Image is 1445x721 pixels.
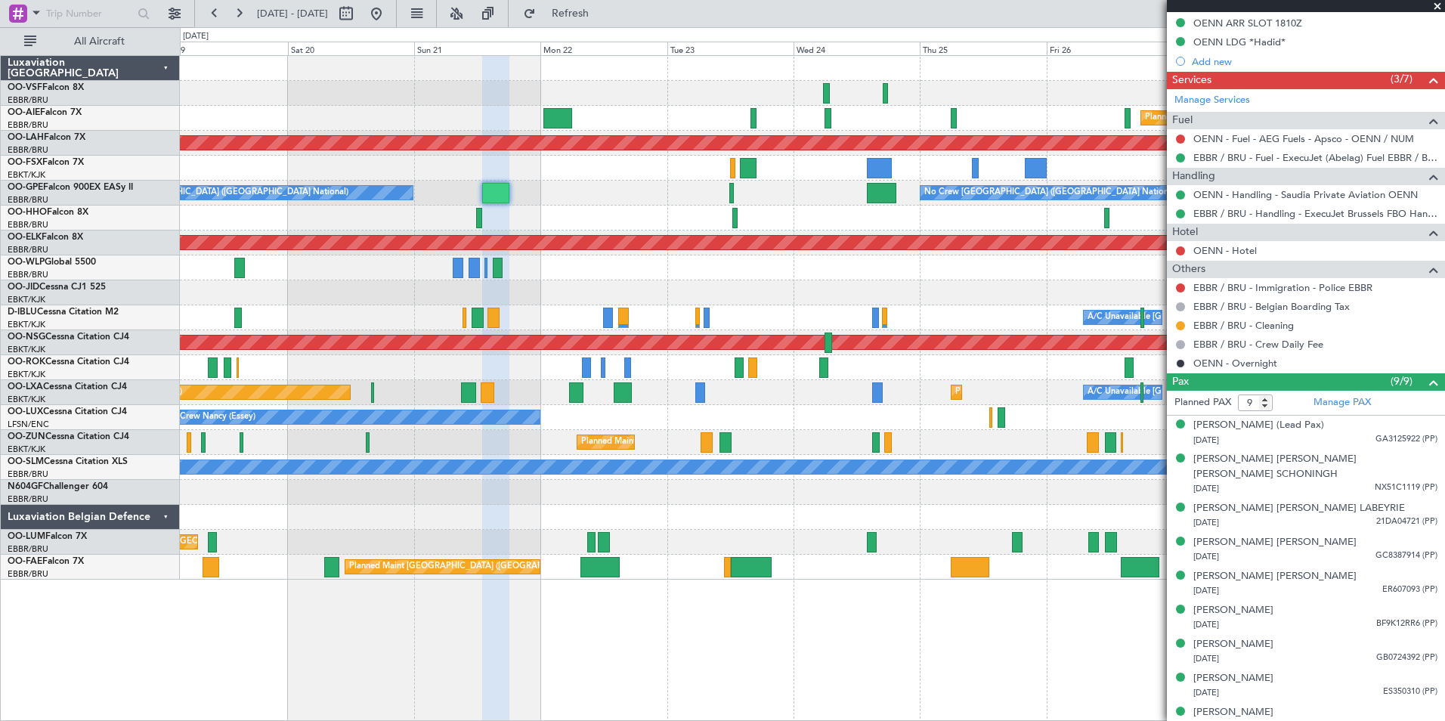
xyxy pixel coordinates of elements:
span: Hotel [1172,224,1198,241]
span: [DATE] [1193,517,1219,528]
div: Planned Maint Kortrijk-[GEOGRAPHIC_DATA] [955,381,1131,404]
span: OO-ZUN [8,432,45,441]
a: OO-SLMCessna Citation XLS [8,457,128,466]
span: GC8387914 (PP) [1375,549,1437,562]
div: No Crew [GEOGRAPHIC_DATA] ([GEOGRAPHIC_DATA] National) [924,181,1177,204]
a: EBKT/KJK [8,169,45,181]
a: EBKT/KJK [8,369,45,380]
span: [DATE] [1193,687,1219,698]
a: Manage Services [1174,93,1250,108]
div: No Crew Nancy (Essey) [166,406,255,429]
a: OO-LUMFalcon 7X [8,532,87,541]
span: OO-ELK [8,233,42,242]
a: OENN - Fuel - AEG Fuels - Apsco - OENN / NUM [1193,132,1414,145]
a: OO-NSGCessna Citation CJ4 [8,333,129,342]
a: OO-JIDCessna CJ1 525 [8,283,106,292]
span: Fuel [1172,112,1193,129]
a: EBBR/BRU [8,568,48,580]
div: Planned Maint [GEOGRAPHIC_DATA] ([GEOGRAPHIC_DATA]) [1145,107,1383,129]
span: Handling [1172,168,1215,185]
a: OO-LAHFalcon 7X [8,133,85,142]
div: OENN LDG *Hadid* [1193,36,1286,48]
span: [DATE] [1193,619,1219,630]
div: Sun 21 [414,42,540,55]
a: EBBR/BRU [8,219,48,231]
a: EBBR / BRU - Fuel - ExecuJet (Abelag) Fuel EBBR / BRU [1193,151,1437,164]
span: GB0724392 (PP) [1376,651,1437,664]
span: GA3125922 (PP) [1375,433,1437,446]
span: OO-ROK [8,357,45,367]
a: OO-GPEFalcon 900EX EASy II [8,183,133,192]
a: EBBR / BRU - Immigration - Police EBBR [1193,281,1372,294]
div: Wed 24 [794,42,920,55]
span: [DATE] [1193,551,1219,562]
span: [DATE] [1193,483,1219,494]
span: OO-LXA [8,382,43,391]
span: OO-FSX [8,158,42,167]
div: [PERSON_NAME] [PERSON_NAME] [1193,535,1357,550]
span: D-IBLU [8,308,37,317]
span: Others [1172,261,1205,278]
a: EBBR/BRU [8,543,48,555]
div: [PERSON_NAME] [1193,671,1273,686]
span: OO-AIE [8,108,40,117]
span: Services [1172,72,1211,89]
div: [PERSON_NAME] [PERSON_NAME] [PERSON_NAME] SCHONINGH [1193,452,1437,481]
a: EBKT/KJK [8,394,45,405]
span: Refresh [539,8,602,19]
a: EBKT/KJK [8,319,45,330]
span: BF9K12RR6 (PP) [1376,617,1437,630]
div: Fri 19 [161,42,287,55]
a: EBKT/KJK [8,294,45,305]
div: Fri 26 [1047,42,1173,55]
div: [DATE] [183,30,209,43]
a: EBBR / BRU - Handling - ExecuJet Brussels FBO Handling Abelag [1193,207,1437,220]
a: EBBR/BRU [8,469,48,480]
span: [DATE] [1193,435,1219,446]
div: [PERSON_NAME] [1193,603,1273,618]
div: No Crew [GEOGRAPHIC_DATA] ([GEOGRAPHIC_DATA] National) [95,181,348,204]
div: Tue 23 [667,42,794,55]
span: OO-JID [8,283,39,292]
a: EBBR/BRU [8,244,48,255]
span: (9/9) [1391,373,1413,389]
span: OO-WLP [8,258,45,267]
span: [DATE] [1193,585,1219,596]
div: OENN ARR SLOT 1810Z [1193,17,1302,29]
button: All Aircraft [17,29,164,54]
a: EBBR/BRU [8,494,48,505]
div: A/C Unavailable [GEOGRAPHIC_DATA] ([GEOGRAPHIC_DATA] National) [1088,381,1369,404]
a: OO-ROKCessna Citation CJ4 [8,357,129,367]
span: OO-GPE [8,183,43,192]
a: EBBR / BRU - Cleaning [1193,319,1294,332]
div: [PERSON_NAME] [1193,637,1273,652]
a: EBBR/BRU [8,119,48,131]
a: OO-WLPGlobal 5500 [8,258,96,267]
a: N604GFChallenger 604 [8,482,108,491]
div: Thu 25 [920,42,1046,55]
a: EBBR / BRU - Belgian Boarding Tax [1193,300,1350,313]
span: ES350310 (PP) [1383,685,1437,698]
span: OO-FAE [8,557,42,566]
a: OO-ZUNCessna Citation CJ4 [8,432,129,441]
a: OO-VSFFalcon 8X [8,83,84,92]
span: OO-HHO [8,208,47,217]
a: EBBR/BRU [8,269,48,280]
a: Manage PAX [1313,395,1371,410]
a: D-IBLUCessna Citation M2 [8,308,119,317]
span: Pax [1172,373,1189,391]
div: Planned Maint Kortrijk-[GEOGRAPHIC_DATA] [581,431,757,453]
div: [PERSON_NAME] [PERSON_NAME] [1193,569,1357,584]
a: LFSN/ENC [8,419,49,430]
div: [PERSON_NAME] (Lead Pax) [1193,418,1324,433]
span: ER607093 (PP) [1382,583,1437,596]
span: OO-VSF [8,83,42,92]
input: Trip Number [46,2,133,25]
a: EBBR / BRU - Crew Daily Fee [1193,338,1323,351]
span: [DATE] [1193,653,1219,664]
a: EBBR/BRU [8,94,48,106]
div: Sat 20 [288,42,414,55]
a: OO-FSXFalcon 7X [8,158,84,167]
span: OO-NSG [8,333,45,342]
div: [PERSON_NAME] [1193,705,1273,720]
